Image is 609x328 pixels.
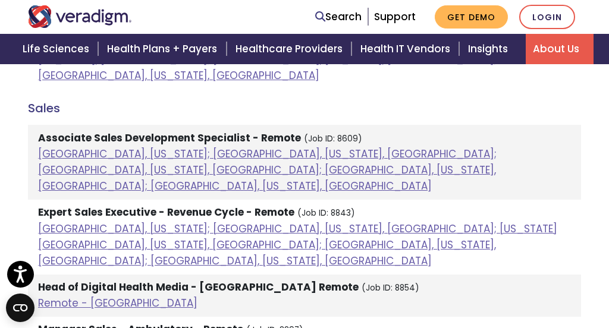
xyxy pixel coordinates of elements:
[304,133,362,144] small: (Job ID: 8609)
[519,5,575,29] a: Login
[28,5,132,28] img: Veradigm logo
[38,205,294,219] strong: Expert Sales Executive - Revenue Cycle - Remote
[6,294,34,322] button: Open CMP widget
[362,282,419,294] small: (Job ID: 8854)
[461,34,526,64] a: Insights
[315,9,362,25] a: Search
[38,147,497,193] a: [GEOGRAPHIC_DATA], [US_STATE]; [GEOGRAPHIC_DATA], [US_STATE], [GEOGRAPHIC_DATA]; [GEOGRAPHIC_DATA...
[228,34,353,64] a: Healthcare Providers
[28,101,581,115] h4: Sales
[435,5,508,29] a: Get Demo
[38,296,197,310] a: Remote - [GEOGRAPHIC_DATA]
[100,34,228,64] a: Health Plans + Payers
[374,10,416,24] a: Support
[353,34,461,64] a: Health IT Vendors
[38,131,301,145] strong: Associate Sales Development Specialist - Remote
[38,222,557,268] a: [GEOGRAPHIC_DATA], [US_STATE]; [GEOGRAPHIC_DATA], [US_STATE], [GEOGRAPHIC_DATA]; [US_STATE][GEOGR...
[526,34,594,64] a: About Us
[297,207,355,219] small: (Job ID: 8843)
[15,34,100,64] a: Life Sciences
[38,280,359,294] strong: Head of Digital Health Media - [GEOGRAPHIC_DATA] Remote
